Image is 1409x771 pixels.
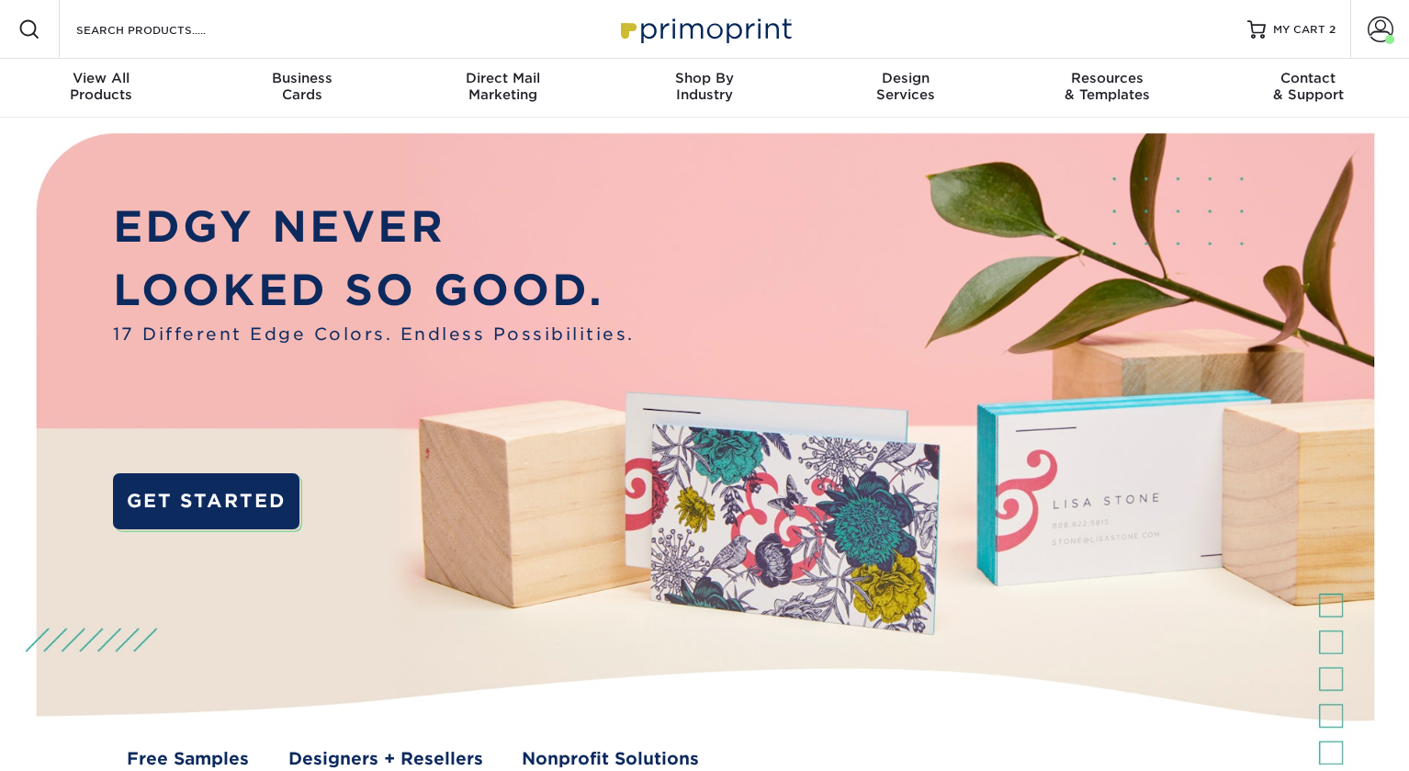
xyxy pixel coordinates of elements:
[1329,23,1336,36] span: 2
[402,70,603,86] span: Direct Mail
[1007,59,1208,118] a: Resources& Templates
[402,59,603,118] a: Direct MailMarketing
[1208,70,1409,103] div: & Support
[74,18,254,40] input: SEARCH PRODUCTS.....
[201,59,402,118] a: BusinessCards
[113,322,635,347] span: 17 Different Edge Colors. Endless Possibilities.
[201,70,402,86] span: Business
[402,70,603,103] div: Marketing
[603,70,805,103] div: Industry
[603,59,805,118] a: Shop ByIndustry
[1208,70,1409,86] span: Contact
[1007,70,1208,86] span: Resources
[1208,59,1409,118] a: Contact& Support
[201,70,402,103] div: Cards
[113,258,635,322] p: LOOKED SO GOOD.
[806,70,1007,86] span: Design
[806,59,1007,118] a: DesignServices
[113,473,300,529] a: GET STARTED
[613,9,796,49] img: Primoprint
[1007,70,1208,103] div: & Templates
[603,70,805,86] span: Shop By
[806,70,1007,103] div: Services
[113,195,635,258] p: EDGY NEVER
[1273,22,1325,38] span: MY CART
